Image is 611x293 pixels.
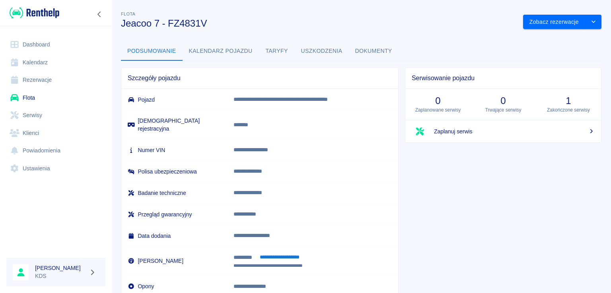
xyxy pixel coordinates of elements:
[542,106,595,114] p: Zakończone serwisy
[128,96,221,104] h6: Pojazd
[183,42,259,61] button: Kalendarz pojazdu
[6,54,105,71] a: Kalendarz
[434,127,595,136] span: Zaplanuj serwis
[128,210,221,218] h6: Przegląd gwarancyjny
[35,272,86,280] p: KDS
[542,95,595,106] h3: 1
[6,89,105,107] a: Flota
[128,146,221,154] h6: Numer VIN
[6,142,105,160] a: Powiadomienia
[6,36,105,54] a: Dashboard
[412,95,464,106] h3: 0
[477,106,529,114] p: Trwające serwisy
[93,9,105,19] button: Zwiń nawigację
[128,117,221,133] h6: [DEMOGRAPHIC_DATA] rejestracyjna
[121,42,183,61] button: Podsumowanie
[6,6,59,19] a: Renthelp logo
[121,12,135,16] span: Flota
[128,282,221,290] h6: Opony
[128,257,221,265] h6: [PERSON_NAME]
[128,232,221,240] h6: Data dodania
[412,74,595,82] span: Serwisowanie pojazdu
[6,71,105,89] a: Rezerwacje
[471,89,536,120] a: 0Trwające serwisy
[121,18,517,29] h3: Jeacoo 7 - FZ4831V
[128,168,221,175] h6: Polisa ubezpieczeniowa
[6,106,105,124] a: Serwisy
[586,15,601,29] button: drop-down
[405,89,471,120] a: 0Zaplanowane serwisy
[6,124,105,142] a: Klienci
[349,42,399,61] button: Dokumenty
[536,89,601,120] a: 1Zakończone serwisy
[35,264,86,272] h6: [PERSON_NAME]
[412,106,464,114] p: Zaplanowane serwisy
[295,42,349,61] button: Uszkodzenia
[405,120,601,143] a: Zaplanuj serwis
[128,189,221,197] h6: Badanie techniczne
[6,160,105,177] a: Ustawienia
[523,15,586,29] button: Zobacz rezerwacje
[477,95,529,106] h3: 0
[128,74,392,82] span: Szczegóły pojazdu
[259,42,295,61] button: Taryfy
[10,6,59,19] img: Renthelp logo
